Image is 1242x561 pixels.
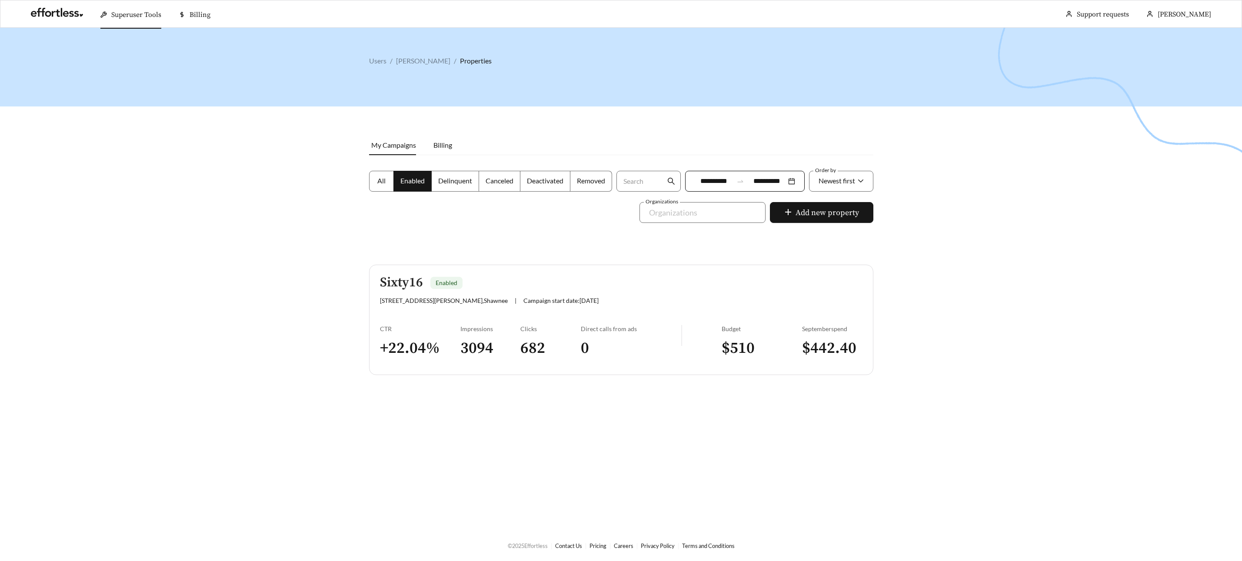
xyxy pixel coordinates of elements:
[400,176,425,185] span: Enabled
[722,325,802,332] div: Budget
[819,176,855,185] span: Newest first
[796,207,859,219] span: Add new property
[190,10,210,19] span: Billing
[380,297,508,304] span: [STREET_ADDRESS][PERSON_NAME] , Shawnee
[380,276,423,290] h5: Sixty16
[581,325,681,332] div: Direct calls from ads
[436,279,457,286] span: Enabled
[736,177,744,185] span: swap-right
[433,141,452,149] span: Billing
[527,176,563,185] span: Deactivated
[520,325,581,332] div: Clicks
[460,339,521,358] h3: 3094
[722,339,802,358] h3: $ 510
[802,339,862,358] h3: $ 442.40
[802,325,862,332] div: September spend
[515,297,516,304] span: |
[520,339,581,358] h3: 682
[371,141,416,149] span: My Campaigns
[380,339,460,358] h3: + 22.04 %
[770,202,873,223] button: plusAdd new property
[438,176,472,185] span: Delinquent
[460,325,521,332] div: Impressions
[1158,10,1211,19] span: [PERSON_NAME]
[784,208,792,218] span: plus
[111,10,161,19] span: Superuser Tools
[577,176,605,185] span: Removed
[736,177,744,185] span: to
[369,265,873,375] a: Sixty16Enabled[STREET_ADDRESS][PERSON_NAME],Shawnee|Campaign start date:[DATE]CTR+22.04%Impressio...
[377,176,386,185] span: All
[667,177,675,185] span: search
[681,325,682,346] img: line
[523,297,599,304] span: Campaign start date: [DATE]
[581,339,681,358] h3: 0
[380,325,460,332] div: CTR
[1077,10,1129,19] a: Support requests
[486,176,513,185] span: Canceled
